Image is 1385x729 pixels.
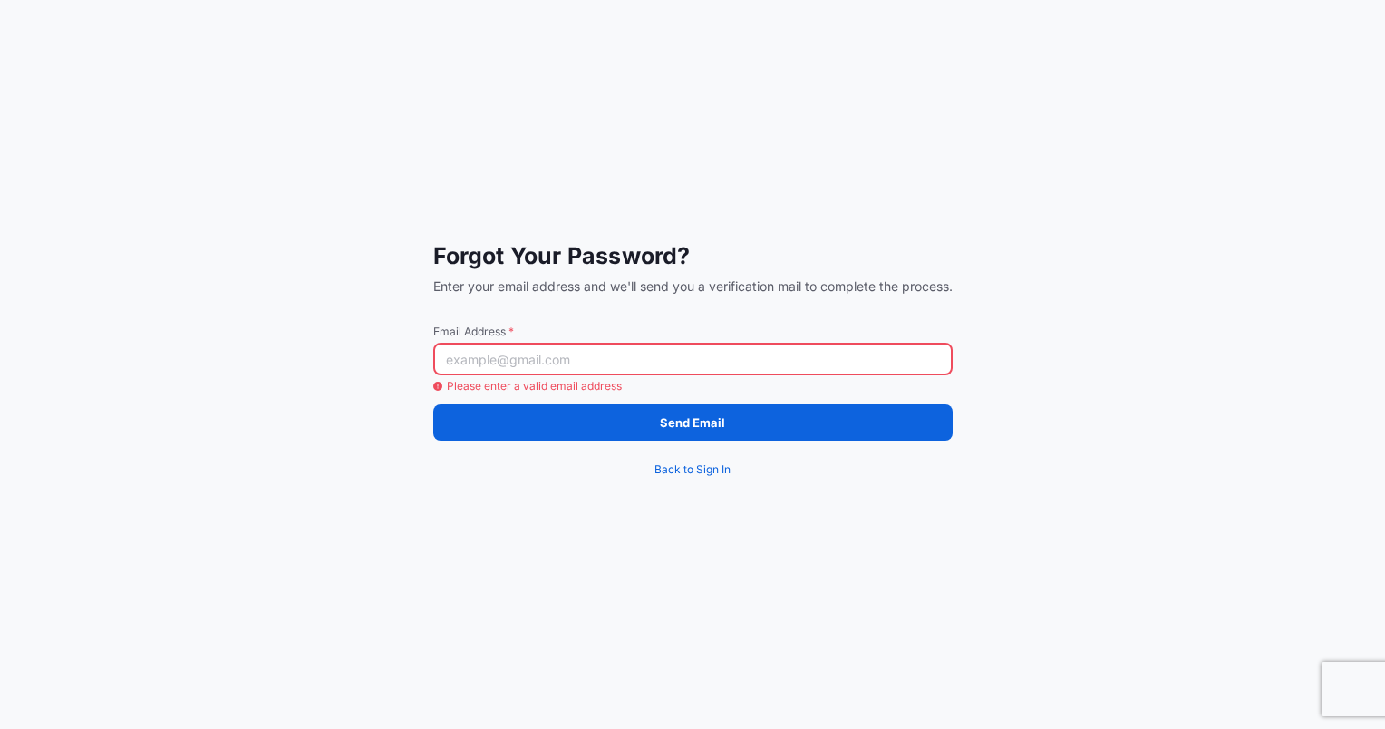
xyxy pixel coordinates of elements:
input: example@gmail.com [433,343,953,375]
p: Send Email [660,413,725,432]
span: Please enter a valid email address [433,379,953,394]
span: Forgot Your Password? [433,241,953,270]
a: Back to Sign In [433,452,953,488]
button: Send Email [433,404,953,441]
span: Enter your email address and we'll send you a verification mail to complete the process. [433,277,953,296]
span: Back to Sign In [654,461,731,479]
span: Email Address [433,325,953,339]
